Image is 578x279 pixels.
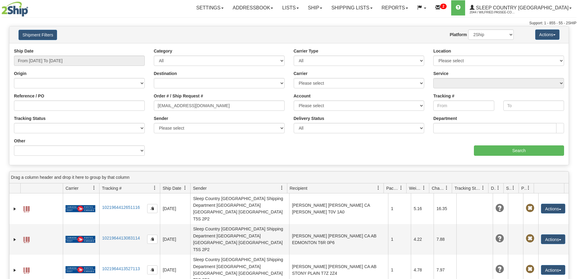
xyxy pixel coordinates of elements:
[478,183,488,193] a: Tracking Status filter column settings
[521,185,526,191] span: Pickup Status
[523,183,534,193] a: Pickup Status filter column settings
[419,183,429,193] a: Weight filter column settings
[150,183,160,193] a: Tracking # filter column settings
[388,193,411,224] td: 1
[294,115,324,121] label: Delivery Status
[526,204,534,213] span: Pickup Not Assigned
[433,70,448,77] label: Service
[154,48,172,54] label: Category
[441,183,452,193] a: Charge filter column settings
[508,183,519,193] a: Shipment Issues filter column settings
[433,48,451,54] label: Location
[373,183,384,193] a: Recipient filter column settings
[474,145,564,156] input: Search
[433,115,457,121] label: Department
[23,234,29,244] a: Label
[327,0,377,15] a: Shipping lists
[180,183,190,193] a: Ship Date filter column settings
[411,224,434,255] td: 4.22
[303,0,327,15] a: Ship
[564,108,577,170] iframe: chat widget
[163,185,181,191] span: Ship Date
[154,93,203,99] label: Order # / Ship Request #
[12,267,18,273] a: Expand
[14,138,25,144] label: Other
[541,234,565,244] button: Actions
[147,204,157,213] button: Copy to clipboard
[160,224,190,255] td: [DATE]
[190,193,289,224] td: Sleep Country [GEOGRAPHIC_DATA] Shipping Department [GEOGRAPHIC_DATA] [GEOGRAPHIC_DATA] [GEOGRAPH...
[66,205,95,213] img: 20 - Canada Post
[409,185,422,191] span: Weight
[12,206,18,212] a: Expand
[102,205,140,210] a: 1021964412651116
[102,185,122,191] span: Tracking #
[411,193,434,224] td: 5.16
[526,234,534,243] span: Pickup Not Assigned
[433,100,494,111] input: From
[2,2,28,17] img: logo2044.jpg
[294,70,308,77] label: Carrier
[290,185,307,191] span: Recipient
[278,0,303,15] a: Lists
[294,48,318,54] label: Carrier Type
[12,236,18,243] a: Expand
[66,185,79,191] span: Carrier
[440,4,447,9] sup: 2
[455,185,481,191] span: Tracking Status
[541,265,565,275] button: Actions
[495,234,504,243] span: Unknown
[14,48,34,54] label: Ship Date
[388,224,411,255] td: 1
[89,183,99,193] a: Carrier filter column settings
[541,204,565,213] button: Actions
[14,70,26,77] label: Origin
[154,115,168,121] label: Sender
[193,185,207,191] span: Sender
[503,100,564,111] input: To
[475,5,569,10] span: Sleep Country [GEOGRAPHIC_DATA]
[102,266,140,271] a: 1021964413527113
[491,185,496,191] span: Delivery Status
[434,224,456,255] td: 7.88
[66,266,95,274] img: 20 - Canada Post
[102,236,140,240] a: 1021964413083114
[66,236,95,243] img: 20 - Canada Post
[434,193,456,224] td: 16.35
[465,0,576,15] a: Sleep Country [GEOGRAPHIC_DATA] 2044 / Wilfried.Passee-Coutrin
[377,0,413,15] a: Reports
[19,30,57,40] button: Shipment Filters
[190,224,289,255] td: Sleep Country [GEOGRAPHIC_DATA] Shipping Department [GEOGRAPHIC_DATA] [GEOGRAPHIC_DATA] [GEOGRAPH...
[14,93,44,99] label: Reference / PO
[450,32,467,38] label: Platform
[386,185,399,191] span: Packages
[23,265,29,274] a: Label
[506,185,511,191] span: Shipment Issues
[432,185,444,191] span: Charge
[277,183,287,193] a: Sender filter column settings
[228,0,278,15] a: Addressbook
[154,70,177,77] label: Destination
[160,193,190,224] td: [DATE]
[495,265,504,274] span: Unknown
[535,29,559,40] button: Actions
[493,183,503,193] a: Delivery Status filter column settings
[289,224,388,255] td: [PERSON_NAME] [PERSON_NAME] CA AB EDMONTON T6R 0P6
[470,9,515,15] span: 2044 / Wilfried.Passee-Coutrin
[289,193,388,224] td: [PERSON_NAME] [PERSON_NAME] CA [PERSON_NAME] T0V 1A0
[396,183,406,193] a: Packages filter column settings
[147,265,157,274] button: Copy to clipboard
[433,93,454,99] label: Tracking #
[294,93,311,99] label: Account
[147,235,157,244] button: Copy to clipboard
[2,21,576,26] div: Support: 1 - 855 - 55 - 2SHIP
[23,203,29,213] a: Label
[495,204,504,213] span: Unknown
[14,115,46,121] label: Tracking Status
[431,0,451,15] a: 2
[526,265,534,274] span: Pickup Not Assigned
[192,0,228,15] a: Settings
[9,172,569,183] div: grid grouping header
